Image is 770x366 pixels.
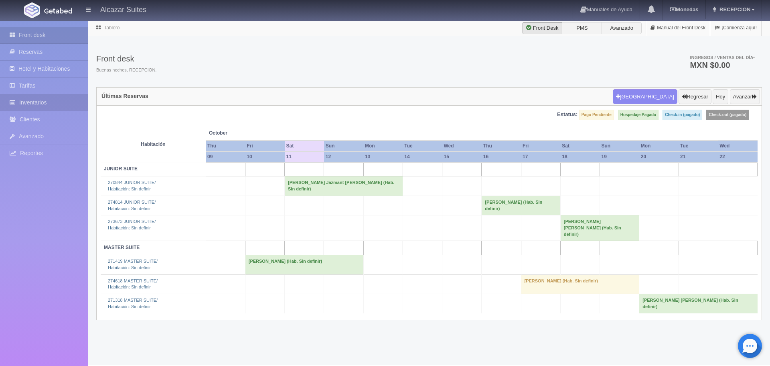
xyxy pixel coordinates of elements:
[403,151,442,162] th: 14
[442,141,482,151] th: Wed
[522,22,562,34] label: Front Desk
[618,110,659,120] label: Hospedaje Pagado
[679,141,718,151] th: Tue
[245,141,284,151] th: Fri
[713,89,728,104] button: Hoy
[141,141,165,147] strong: Habitación
[639,151,679,162] th: 20
[560,215,639,241] td: [PERSON_NAME] [PERSON_NAME] (Hab. Sin definir)
[285,176,403,196] td: [PERSON_NAME] Jazmant [PERSON_NAME] (Hab. Sin definir)
[108,298,158,309] a: 271318 MASTER SUITE/Habitación: Sin definir
[690,61,755,69] h3: MXN $0.00
[482,196,561,215] td: [PERSON_NAME] (Hab. Sin definir)
[108,180,156,191] a: 270844 JUNIOR SUITE/Habitación: Sin definir
[108,200,156,211] a: 274814 JUNIOR SUITE/Habitación: Sin definir
[562,22,602,34] label: PMS
[96,54,156,63] h3: Front desk
[706,110,749,120] label: Check-out (pagado)
[108,259,158,270] a: 271419 MASTER SUITE/Habitación: Sin definir
[600,141,639,151] th: Sun
[206,151,245,162] th: 09
[285,151,324,162] th: 11
[209,130,282,137] span: October
[24,2,40,18] img: Getabed
[206,141,245,151] th: Thu
[730,89,760,104] button: Avanzar
[44,8,72,14] img: Getabed
[324,151,363,162] th: 12
[560,151,600,162] th: 18
[602,22,642,34] label: Avanzado
[663,110,702,120] label: Check-in (pagado)
[108,219,156,230] a: 273673 JUNIOR SUITE/Habitación: Sin definir
[482,151,521,162] th: 16
[403,141,442,151] th: Tue
[600,151,639,162] th: 19
[104,166,138,172] b: JUNIOR SUITE
[96,67,156,74] span: Buenas noches, RECEPCION.
[108,278,158,290] a: 274618 MASTER SUITE/Habitación: Sin definir
[579,110,614,120] label: Pago Pendiente
[100,4,146,14] h4: Alcazar Suites
[363,141,403,151] th: Mon
[670,6,698,12] b: Monedas
[613,89,677,104] button: [GEOGRAPHIC_DATA]
[101,93,148,99] h4: Últimas Reservas
[639,294,758,313] td: [PERSON_NAME] [PERSON_NAME] (Hab. Sin definir)
[104,25,120,31] a: Tablero
[482,141,521,151] th: Thu
[521,274,639,294] td: [PERSON_NAME] (Hab. Sin definir)
[690,55,755,60] span: Ingresos / Ventas del día
[285,141,324,151] th: Sat
[718,151,757,162] th: 22
[521,141,560,151] th: Fri
[560,141,600,151] th: Sat
[679,89,711,104] button: Regresar
[442,151,482,162] th: 15
[639,141,679,151] th: Mon
[245,255,363,274] td: [PERSON_NAME] (Hab. Sin definir)
[679,151,718,162] th: 21
[104,245,140,250] b: MASTER SUITE
[718,141,757,151] th: Wed
[521,151,560,162] th: 17
[363,151,403,162] th: 13
[717,6,750,12] span: RECEPCION
[324,141,363,151] th: Sun
[557,111,577,119] label: Estatus:
[710,20,761,36] a: ¡Comienza aquí!
[646,20,710,36] a: Manual del Front Desk
[245,151,284,162] th: 10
